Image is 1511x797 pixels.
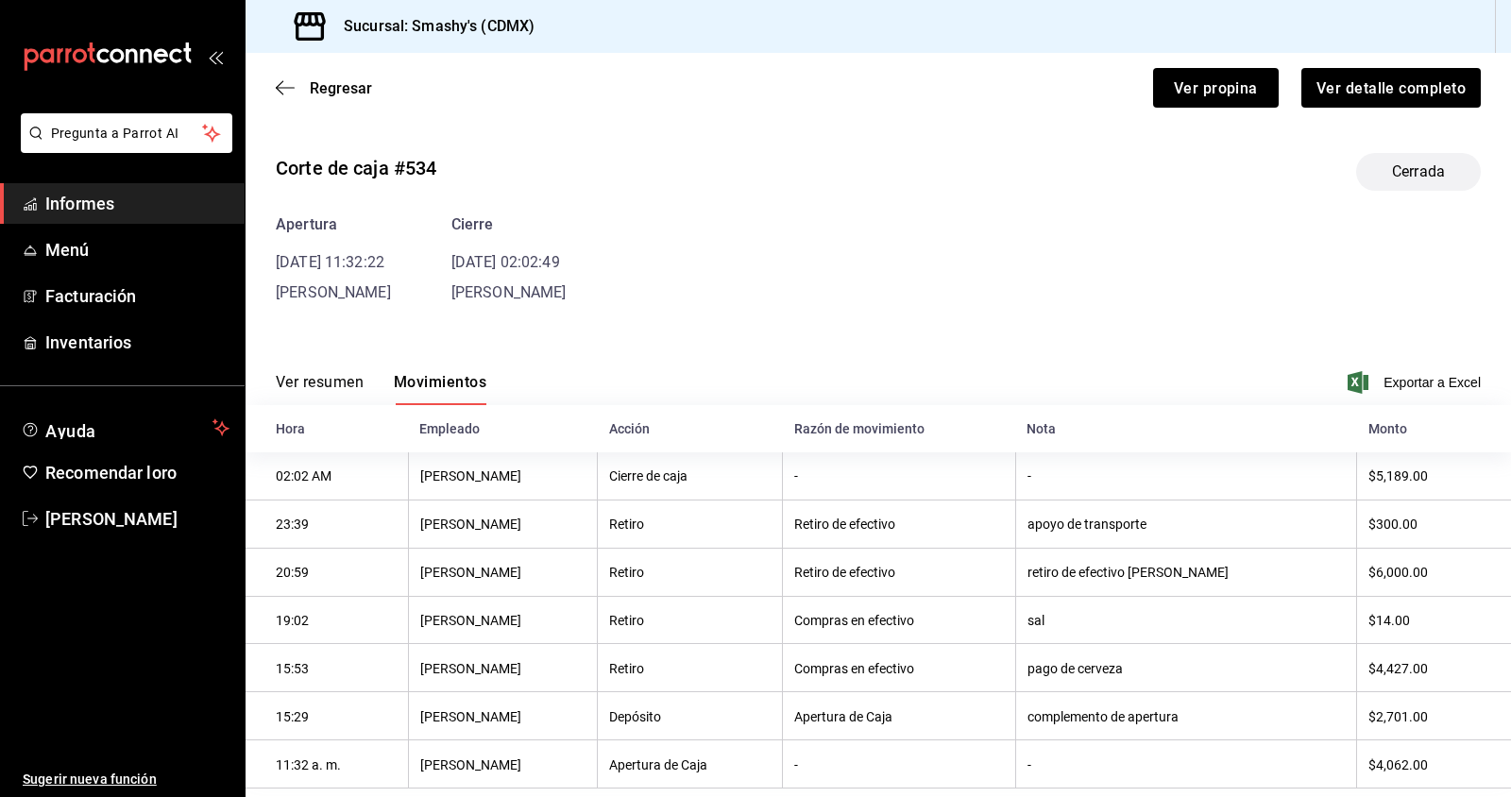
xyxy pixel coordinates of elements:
[310,79,372,97] font: Regresar
[276,661,309,676] font: 15:53
[1153,68,1279,108] button: Ver propina
[276,372,486,405] div: pestañas de navegación
[420,709,521,724] font: [PERSON_NAME]
[1368,469,1428,484] font: $5,189.00
[609,661,644,676] font: Retiro
[276,215,337,233] font: Apertura
[451,283,567,301] font: [PERSON_NAME]
[609,613,644,628] font: Retiro
[794,517,895,533] font: Retiro de efectivo
[276,517,309,533] font: 23:39
[794,422,925,437] font: Razón de movimiento
[276,709,309,724] font: 15:29
[1392,162,1445,180] font: Cerrada
[420,757,521,772] font: [PERSON_NAME]
[420,661,521,676] font: [PERSON_NAME]
[276,613,309,628] font: 19:02
[1174,78,1258,96] font: Ver propina
[451,253,560,271] font: [DATE] 02:02:49
[1027,422,1056,437] font: Nota
[51,126,179,141] font: Pregunta a Parrot AI
[420,566,521,581] font: [PERSON_NAME]
[276,157,436,179] font: Corte de caja #534
[276,422,305,437] font: Hora
[45,463,177,483] font: Recomendar loro
[13,137,232,157] a: Pregunta a Parrot AI
[1027,469,1031,484] font: -
[1368,661,1428,676] font: $4,427.00
[1368,517,1418,533] font: $300.00
[394,373,486,391] font: Movimientos
[609,469,688,484] font: Cierre de caja
[420,517,521,533] font: [PERSON_NAME]
[1368,757,1428,772] font: $4,062.00
[23,772,157,787] font: Sugerir nueva función
[1027,709,1179,724] font: complemento de apertura
[1027,613,1044,628] font: sal
[1368,566,1428,581] font: $6,000.00
[1384,375,1481,390] font: Exportar a Excel
[794,661,914,676] font: Compras en efectivo
[276,566,309,581] font: 20:59
[1368,422,1407,437] font: Monto
[609,566,644,581] font: Retiro
[45,194,114,213] font: Informes
[45,421,96,441] font: Ayuda
[276,373,364,391] font: Ver resumen
[1027,661,1123,676] font: pago de cerveza
[1301,68,1481,108] button: Ver detalle completo
[1351,371,1481,394] button: Exportar a Excel
[794,613,914,628] font: Compras en efectivo
[609,757,707,772] font: Apertura de Caja
[794,566,895,581] font: Retiro de efectivo
[276,79,372,97] button: Regresar
[1368,709,1428,724] font: $2,701.00
[1027,757,1031,772] font: -
[1027,566,1229,581] font: retiro de efectivo [PERSON_NAME]
[276,469,331,484] font: 02:02 AM
[420,613,521,628] font: [PERSON_NAME]
[1027,517,1146,533] font: apoyo de transporte
[45,332,131,352] font: Inventarios
[609,709,661,724] font: Depósito
[45,286,136,306] font: Facturación
[794,709,892,724] font: Apertura de Caja
[609,422,650,437] font: Acción
[794,757,798,772] font: -
[21,113,232,153] button: Pregunta a Parrot AI
[1368,613,1410,628] font: $14.00
[419,422,480,437] font: Empleado
[1316,78,1466,96] font: Ver detalle completo
[794,469,798,484] font: -
[609,517,644,533] font: Retiro
[420,469,521,484] font: [PERSON_NAME]
[451,215,494,233] font: Cierre
[208,49,223,64] button: abrir_cajón_menú
[276,253,384,271] font: [DATE] 11:32:22
[276,757,341,772] font: 11:32 a. m.
[344,17,535,35] font: Sucursal: Smashy's (CDMX)
[45,509,178,529] font: [PERSON_NAME]
[45,240,90,260] font: Menú
[276,283,391,301] font: [PERSON_NAME]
